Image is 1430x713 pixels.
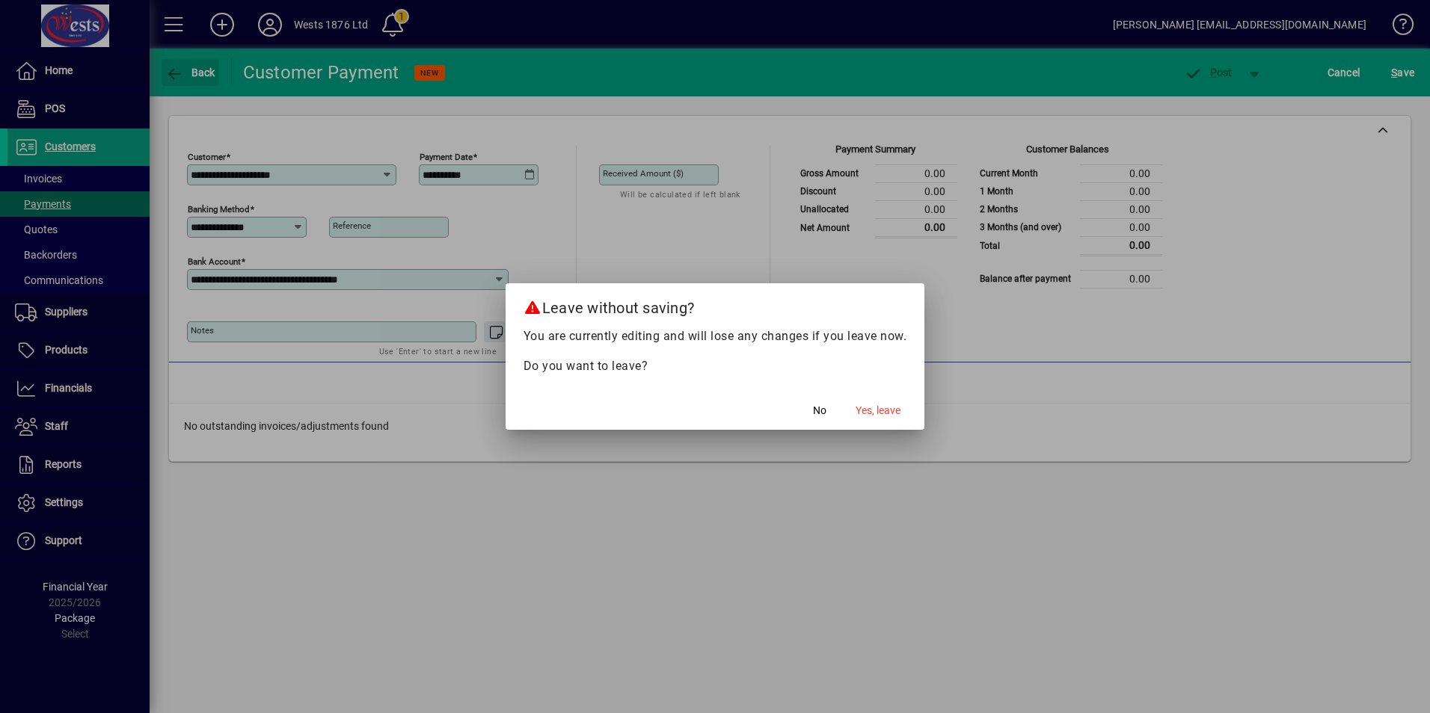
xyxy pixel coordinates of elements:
button: Yes, leave [850,397,906,424]
p: You are currently editing and will lose any changes if you leave now. [524,327,907,345]
span: No [813,403,826,419]
h2: Leave without saving? [506,283,925,327]
p: Do you want to leave? [524,357,907,375]
span: Yes, leave [856,403,900,419]
button: No [796,397,844,424]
